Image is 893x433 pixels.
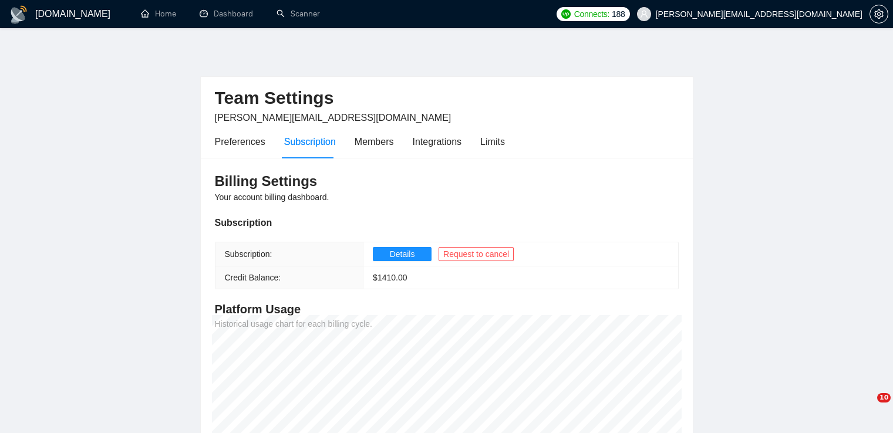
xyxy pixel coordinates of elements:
div: Subscription [215,215,679,230]
div: Subscription [284,134,336,149]
span: [PERSON_NAME][EMAIL_ADDRESS][DOMAIN_NAME] [215,113,451,123]
a: setting [870,9,888,19]
span: setting [870,9,888,19]
span: Your account billing dashboard. [215,192,329,202]
span: $ 1410.00 [373,273,407,282]
div: Integrations [413,134,462,149]
img: logo [9,5,28,24]
span: Request to cancel [443,248,509,261]
div: Preferences [215,134,265,149]
button: Details [373,247,432,261]
h3: Billing Settings [215,172,679,191]
span: Connects: [574,8,609,21]
span: Details [390,248,415,261]
h4: Platform Usage [215,301,679,317]
span: 10 [877,393,891,402]
a: searchScanner [277,9,320,19]
span: Subscription: [225,249,272,259]
span: Credit Balance: [225,273,281,282]
h2: Team Settings [215,86,679,110]
button: Request to cancel [439,247,514,261]
div: Members [355,134,394,149]
div: Limits [480,134,505,149]
a: dashboardDashboard [200,9,253,19]
iframe: Intercom live chat [853,393,881,421]
span: 188 [612,8,625,21]
span: user [640,10,648,18]
button: setting [870,5,888,23]
img: upwork-logo.png [561,9,571,19]
a: homeHome [141,9,176,19]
